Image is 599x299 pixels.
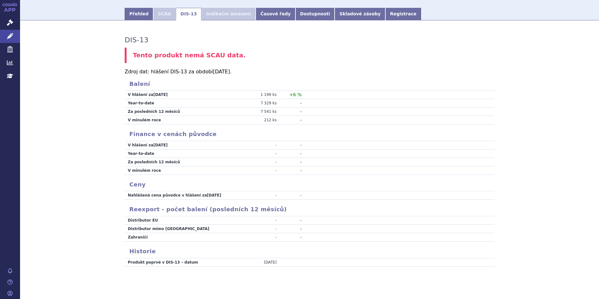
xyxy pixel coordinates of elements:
td: Year-to-date [125,149,234,158]
div: Tento produkt nemá SCAU data. [125,48,494,63]
h3: Balení [125,81,494,87]
h3: Finance v cenách původce [125,131,494,138]
td: Distributor EU [125,216,234,225]
h3: Reexport - počet balení (posledních 12 měsíců) [125,206,494,213]
a: Časové řady [256,8,295,20]
td: - [281,108,302,116]
td: Produkt poprvé v DIS-13 – datum [125,258,234,267]
td: - [281,141,302,149]
td: 212 ks [234,116,281,124]
td: [DATE] [234,258,281,267]
td: - [281,233,302,242]
td: 7 541 ks [234,108,281,116]
span: +6 % [289,92,302,97]
td: - [234,166,281,175]
h3: DIS-13 [125,36,148,44]
td: - [234,158,281,166]
td: - [234,191,281,200]
span: [DATE] [213,69,230,75]
span: [DATE] [153,92,168,97]
td: 7 329 ks [234,99,281,108]
a: DIS-13 [176,8,201,20]
a: Dostupnosti [295,8,335,20]
p: Zdroj dat: hlášení DIS-13 za období . [125,69,494,74]
td: V hlášení za [125,91,234,99]
span: [DATE] [153,143,168,147]
td: 1 199 ks [234,91,281,99]
td: Distributor mimo [GEOGRAPHIC_DATA] [125,225,234,233]
td: V hlášení za [125,141,234,149]
td: - [281,216,302,225]
td: Nahlášená cena původce v hlášení za [125,191,234,200]
span: [DATE] [207,193,221,197]
td: - [281,191,302,200]
td: Zahraničí [125,233,234,242]
td: - [234,216,281,225]
td: - [281,116,302,124]
h3: Historie [125,248,494,255]
td: - [234,149,281,158]
td: V minulém roce [125,166,234,175]
td: - [234,141,281,149]
td: - [234,233,281,242]
h3: Ceny [125,181,494,188]
td: - [281,225,302,233]
td: - [281,149,302,158]
td: - [281,166,302,175]
a: Přehled [125,8,153,20]
td: Za posledních 12 měsíců [125,108,234,116]
a: Skladové zásoby [335,8,385,20]
td: Za posledních 12 měsíců [125,158,234,166]
td: - [281,99,302,108]
td: Year-to-date [125,99,234,108]
a: Registrace [385,8,421,20]
td: - [234,225,281,233]
td: V minulém roce [125,116,234,124]
td: - [281,158,302,166]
